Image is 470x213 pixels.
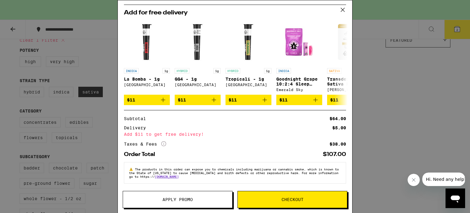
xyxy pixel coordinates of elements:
[155,175,179,178] a: [DOMAIN_NAME]
[327,77,373,86] p: Transdermal THC Sativa Patch
[127,97,135,102] span: $11
[327,68,342,74] p: SATIVA
[213,68,221,74] p: 1g
[226,83,271,87] div: [GEOGRAPHIC_DATA]
[124,95,170,105] button: Add to bag
[124,141,166,147] div: Taxes & Fees
[276,19,322,95] a: Open page for Goodnight Grape 10:2:4 Sleep Gummies from Emerald Sky
[124,77,170,82] p: La Bomba - 1g
[175,68,189,74] p: HYBRID
[282,197,304,202] span: Checkout
[330,97,338,102] span: $11
[327,95,373,105] button: Add to bag
[226,19,271,95] a: Open page for Tropicali - 1g from Fog City Farms
[124,19,170,95] a: Open page for La Bomba - 1g from Fog City Farms
[327,19,373,95] a: Open page for Transdermal THC Sativa Patch from Mary's Medicinals
[446,188,465,208] iframe: Button to launch messaging window
[129,167,339,178] span: The products in this order can expose you to chemicals including marijuana or cannabis smoke, whi...
[129,167,135,171] span: ⚠️
[162,68,170,74] p: 1g
[276,95,322,105] button: Add to bag
[237,191,347,208] button: Checkout
[264,68,271,74] p: 1g
[4,4,44,9] span: Hi. Need any help?
[327,19,373,65] img: Mary's Medicinals - Transdermal THC Sativa Patch
[124,10,346,16] h2: Add for free delivery
[124,116,150,121] div: Subtotal
[323,152,346,157] div: $107.00
[124,68,139,74] p: INDICA
[332,126,346,130] div: $5.00
[162,197,193,202] span: Apply Promo
[175,77,221,82] p: GG4 - 1g
[276,88,322,92] div: Emerald Sky
[276,19,322,65] img: Emerald Sky - Goodnight Grape 10:2:4 Sleep Gummies
[330,116,346,121] div: $64.00
[276,77,322,86] p: Goodnight Grape 10:2:4 Sleep Gummies
[124,19,170,65] img: Fog City Farms - La Bomba - 1g
[226,77,271,82] p: Tropicali - 1g
[178,97,186,102] span: $11
[226,19,271,65] img: Fog City Farms - Tropicali - 1g
[279,97,288,102] span: $11
[175,19,221,65] img: Fog City Farms - GG4 - 1g
[175,19,221,95] a: Open page for GG4 - 1g from Fog City Farms
[175,95,221,105] button: Add to bag
[229,97,237,102] span: $11
[124,132,346,136] div: Add $11 to get free delivery!
[408,174,420,186] iframe: Close message
[124,152,159,157] div: Order Total
[330,142,346,146] div: $38.00
[226,95,271,105] button: Add to bag
[124,83,170,87] div: [GEOGRAPHIC_DATA]
[276,68,291,74] p: INDICA
[422,173,465,186] iframe: Message from company
[123,191,233,208] button: Apply Promo
[124,126,150,130] div: Delivery
[327,88,373,92] div: [PERSON_NAME]'s Medicinals
[226,68,240,74] p: HYBRID
[175,83,221,87] div: [GEOGRAPHIC_DATA]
